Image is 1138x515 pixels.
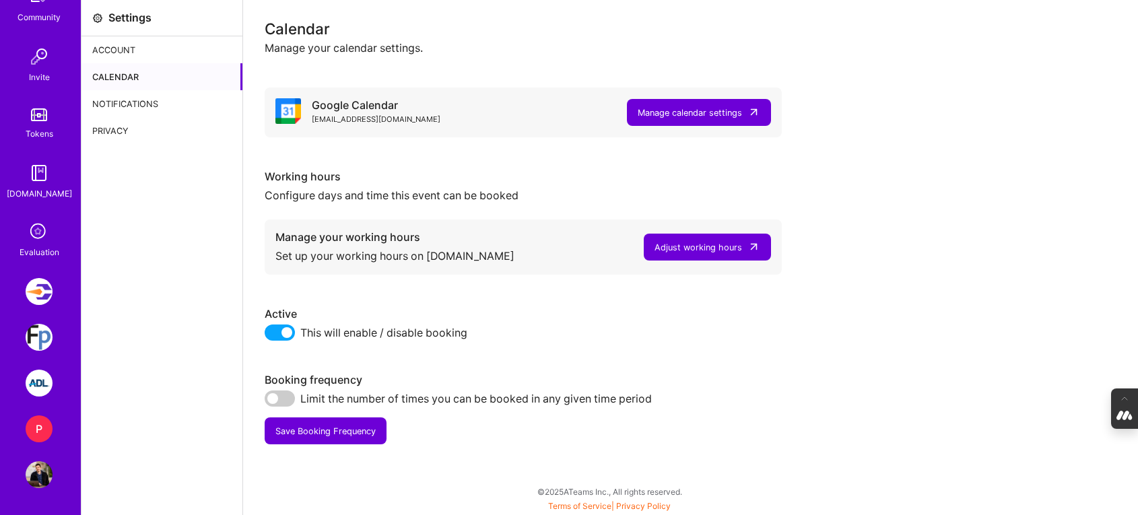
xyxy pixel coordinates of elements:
[548,501,671,511] span: |
[616,501,671,511] a: Privacy Policy
[22,415,56,442] a: P
[627,99,771,126] button: Manage calendar settings
[548,501,611,511] a: Terms of Service
[26,324,53,351] img: Franklin Park: Software Leader for Leading Investment Management Firm
[22,461,56,488] a: User Avatar
[18,10,61,24] div: Community
[26,43,53,70] img: Invite
[300,324,467,341] span: This will enable / disable booking
[312,112,440,127] div: [EMAIL_ADDRESS][DOMAIN_NAME]
[81,117,242,144] div: Privacy
[92,13,103,24] i: icon Settings
[265,184,782,203] div: Configure days and time this event can be booked
[22,370,56,397] a: ADL: Technology Modernization Sprint 1
[81,90,242,117] div: Notifications
[26,370,53,397] img: ADL: Technology Modernization Sprint 1
[312,98,440,112] div: Google Calendar
[20,245,59,259] div: Evaluation
[265,41,1116,55] div: Manage your calendar settings.
[747,240,760,253] i: icon LinkArrow
[26,219,52,245] i: icon SelectionTeam
[22,324,56,351] a: Franklin Park: Software Leader for Leading Investment Management Firm
[22,278,56,305] a: Velocity: Enabling Developers Create Isolated Environments, Easily.
[29,70,50,84] div: Invite
[638,106,742,120] div: Manage calendar settings
[81,475,1138,508] div: © 2025 ATeams Inc., All rights reserved.
[26,415,53,442] div: P
[275,244,514,264] div: Set up your working hours on [DOMAIN_NAME]
[275,98,301,124] i: icon Google
[265,373,782,387] div: Booking frequency
[300,390,652,407] span: Limit the number of times you can be booked in any given time period
[644,234,771,261] button: Adjust working hours
[265,170,782,184] div: Working hours
[26,127,53,141] div: Tokens
[275,230,514,244] div: Manage your working hours
[108,11,152,25] div: Settings
[747,106,760,118] i: icon LinkArrow
[265,307,782,321] div: Active
[265,22,1116,36] div: Calendar
[81,63,242,90] div: Calendar
[31,108,47,121] img: tokens
[26,461,53,488] img: User Avatar
[26,160,53,186] img: guide book
[265,417,387,444] button: Save Booking Frequency
[26,278,53,305] img: Velocity: Enabling Developers Create Isolated Environments, Easily.
[7,186,72,201] div: [DOMAIN_NAME]
[81,36,242,63] div: Account
[655,240,742,254] div: Adjust working hours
